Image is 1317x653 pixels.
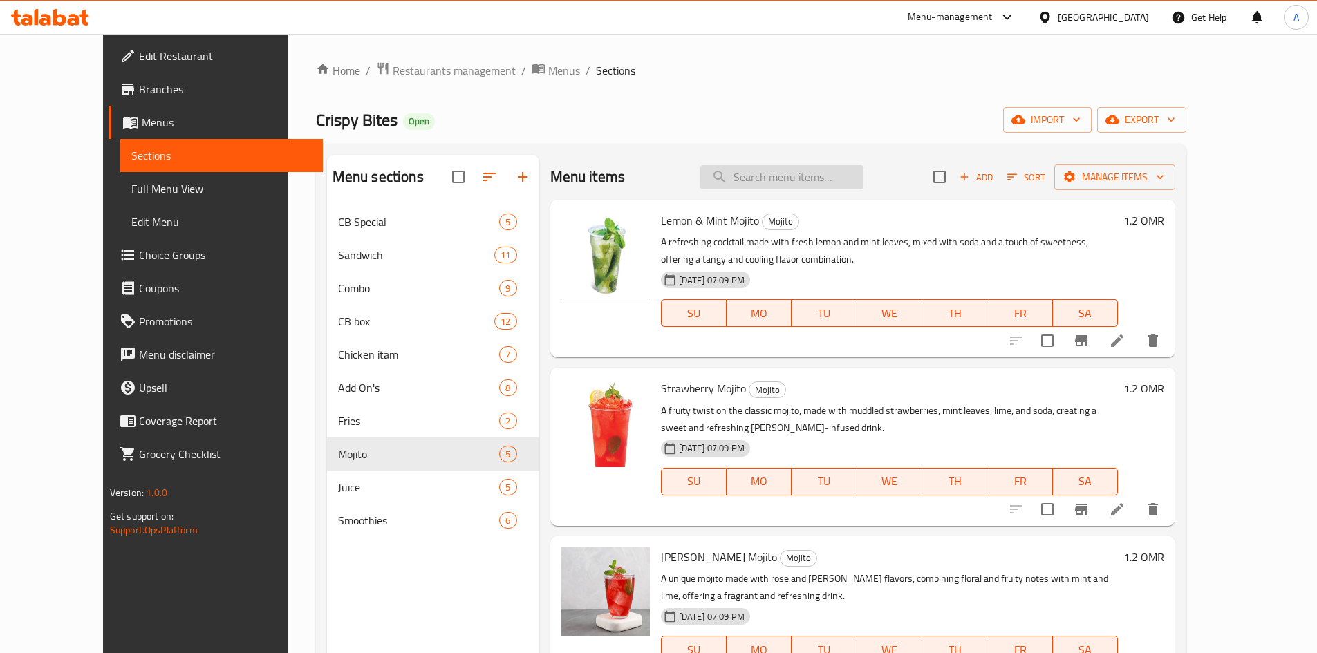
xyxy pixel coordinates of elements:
[661,210,759,231] span: Lemon & Mint Mojito
[110,521,198,539] a: Support.OpsPlatform
[763,214,798,229] span: Mojito
[797,303,851,323] span: TU
[494,313,516,330] div: items
[146,484,167,502] span: 1.0.0
[661,234,1119,268] p: A refreshing cocktail made with fresh lemon and mint leaves, mixed with soda and a touch of sweet...
[338,280,500,296] span: Combo
[1123,547,1164,567] h6: 1.2 OMR
[521,62,526,79] li: /
[781,550,816,566] span: Mojito
[1293,10,1299,25] span: A
[338,313,495,330] span: CB box
[1014,111,1081,129] span: import
[1054,164,1175,190] button: Manage items
[925,162,954,191] span: Select section
[661,468,727,495] button: SU
[1033,495,1062,524] span: Select to update
[131,214,312,230] span: Edit Menu
[928,303,982,323] span: TH
[139,346,312,363] span: Menu disclaimer
[500,381,516,395] span: 8
[338,346,500,363] span: Chicken itam
[376,61,516,79] a: Restaurants management
[673,274,750,287] span: [DATE] 07:09 PM
[928,471,982,491] span: TH
[109,371,323,404] a: Upsell
[338,247,495,263] span: Sandwich
[1123,211,1164,230] h6: 1.2 OMR
[954,167,998,188] span: Add item
[139,446,312,462] span: Grocery Checklist
[586,62,590,79] li: /
[495,249,516,262] span: 11
[366,62,371,79] li: /
[338,214,500,230] span: CB Special
[998,167,1054,188] span: Sort items
[561,211,650,299] img: Lemon & Mint Mojito
[548,62,580,79] span: Menus
[500,481,516,494] span: 5
[673,442,750,455] span: [DATE] 07:09 PM
[338,413,500,429] div: Fries
[727,299,792,327] button: MO
[661,570,1119,605] p: A unique mojito made with rose and [PERSON_NAME] flavors, combining floral and fruity notes with ...
[500,514,516,527] span: 6
[1137,493,1170,526] button: delete
[338,479,500,495] span: Juice
[732,303,786,323] span: MO
[109,272,323,305] a: Coupons
[987,468,1052,495] button: FR
[561,547,650,636] img: Roseberry Mojito
[762,214,799,230] div: Mojito
[110,507,174,525] span: Get support on:
[1058,10,1149,25] div: [GEOGRAPHIC_DATA]
[661,299,727,327] button: SU
[499,446,516,462] div: items
[499,214,516,230] div: items
[727,468,792,495] button: MO
[749,382,785,398] span: Mojito
[667,471,721,491] span: SU
[500,348,516,361] span: 7
[1007,169,1045,185] span: Sort
[506,160,539,193] button: Add section
[954,167,998,188] button: Add
[327,471,539,504] div: Juice5
[499,379,516,396] div: items
[109,338,323,371] a: Menu disclaimer
[139,247,312,263] span: Choice Groups
[857,299,922,327] button: WE
[561,379,650,467] img: Strawberry Mojito
[863,471,917,491] span: WE
[661,402,1119,437] p: A fruity twist on the classic mojito, made with muddled strawberries, mint leaves, lime, and soda...
[139,313,312,330] span: Promotions
[1004,167,1049,188] button: Sort
[327,404,539,437] div: Fries2
[109,305,323,338] a: Promotions
[780,550,817,567] div: Mojito
[393,62,516,79] span: Restaurants management
[596,62,635,79] span: Sections
[661,547,777,567] span: [PERSON_NAME] Mojito
[1097,107,1186,133] button: export
[667,303,721,323] span: SU
[338,512,500,529] span: Smoothies
[700,165,863,189] input: search
[732,471,786,491] span: MO
[139,81,312,97] span: Branches
[500,415,516,428] span: 2
[1053,468,1118,495] button: SA
[500,216,516,229] span: 5
[500,448,516,461] span: 5
[792,299,857,327] button: TU
[1033,326,1062,355] span: Select to update
[109,73,323,106] a: Branches
[499,413,516,429] div: items
[857,468,922,495] button: WE
[338,446,500,462] span: Mojito
[120,139,323,172] a: Sections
